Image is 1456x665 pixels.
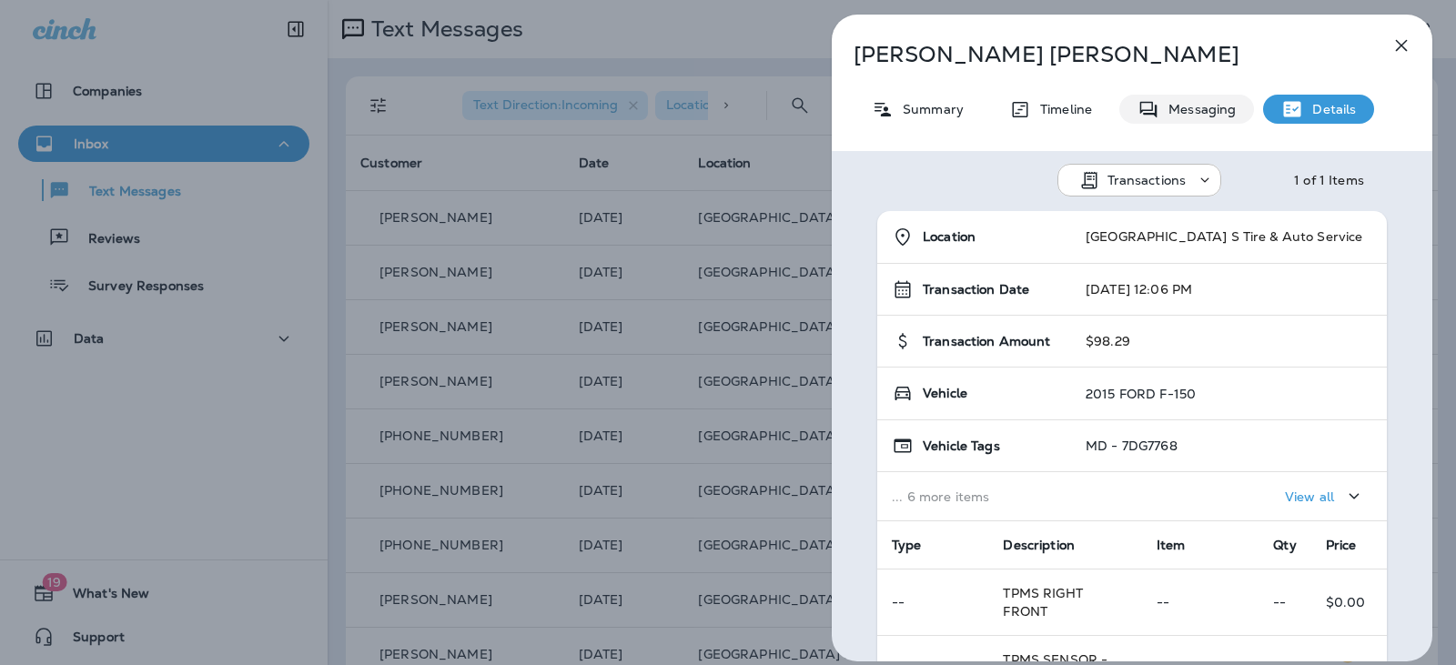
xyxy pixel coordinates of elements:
[1273,595,1296,610] p: --
[1326,537,1357,553] span: Price
[1086,438,1178,453] p: MD - 7DG7768
[894,102,964,116] p: Summary
[1071,316,1387,368] td: $98.29
[1071,264,1387,316] td: [DATE] 12:06 PM
[923,438,1000,454] span: Vehicle Tags
[892,537,922,553] span: Type
[1159,102,1236,116] p: Messaging
[1031,102,1092,116] p: Timeline
[1107,173,1187,187] p: Transactions
[1278,479,1372,513] button: View all
[1303,102,1356,116] p: Details
[1294,173,1364,187] div: 1 of 1 Items
[1086,387,1196,401] p: 2015 FORD F-150
[892,595,974,610] p: --
[1326,595,1372,610] p: $0.00
[1285,489,1334,504] p: View all
[1157,595,1245,610] p: --
[923,229,976,245] span: Location
[923,334,1051,349] span: Transaction Amount
[1071,211,1387,264] td: [GEOGRAPHIC_DATA] S Tire & Auto Service
[892,489,1057,504] p: ... 6 more items
[923,282,1029,297] span: Transaction Date
[1273,537,1296,553] span: Qty
[1003,585,1082,620] span: TPMS RIGHT FRONT
[1157,537,1186,553] span: Item
[1003,537,1075,553] span: Description
[854,42,1350,67] p: [PERSON_NAME] [PERSON_NAME]
[923,386,967,401] span: Vehicle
